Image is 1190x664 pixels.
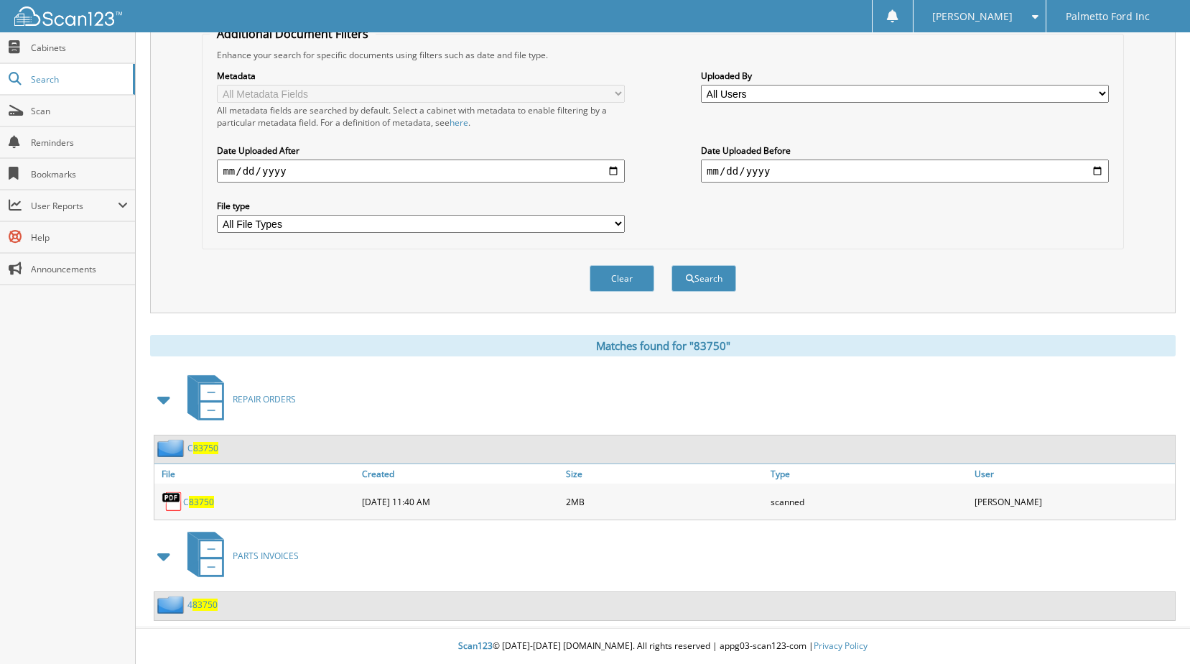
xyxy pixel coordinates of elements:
a: here [450,116,468,129]
a: PARTS INVOICES [179,527,299,584]
button: Search [671,265,736,292]
a: Created [358,464,562,484]
button: Clear [590,265,654,292]
a: Privacy Policy [814,640,868,652]
img: folder2.png [157,439,187,457]
span: 83750 [189,496,214,508]
span: 83750 [193,442,218,454]
label: Uploaded By [701,70,1109,82]
span: Search [31,73,126,86]
span: 83750 [192,599,218,611]
div: [PERSON_NAME] [971,487,1175,516]
label: Date Uploaded Before [701,144,1109,157]
span: PARTS INVOICES [233,550,299,562]
span: REPAIR ORDERS [233,393,296,405]
input: end [701,160,1109,183]
div: 2MB [562,487,766,516]
span: Help [31,231,128,244]
span: Announcements [31,263,128,275]
span: Scan [31,105,128,117]
a: Type [767,464,971,484]
input: start [217,160,625,183]
span: Reminders [31,137,128,149]
img: scan123-logo-white.svg [14,6,122,26]
a: Size [562,464,766,484]
span: Palmetto Ford Inc [1066,12,1150,21]
div: All metadata fields are searched by default. Select a cabinet with metadata to enable filtering b... [217,104,625,129]
legend: Additional Document Filters [210,26,376,42]
a: C83750 [183,496,214,508]
span: User Reports [31,200,118,212]
span: Scan123 [458,640,493,652]
a: User [971,464,1175,484]
div: [DATE] 11:40 AM [358,487,562,516]
label: File type [217,200,625,212]
label: Metadata [217,70,625,82]
a: C83750 [187,442,218,454]
a: REPAIR ORDERS [179,371,296,428]
span: Cabinets [31,42,128,54]
div: scanned [767,487,971,516]
div: Enhance your search for specific documents using filters such as date and file type. [210,49,1115,61]
img: PDF.png [162,491,183,512]
span: [PERSON_NAME] [932,12,1013,21]
span: Bookmarks [31,168,128,180]
label: Date Uploaded After [217,144,625,157]
iframe: Chat Widget [1118,595,1190,664]
img: folder2.png [157,596,187,614]
a: 483750 [187,599,218,611]
div: © [DATE]-[DATE] [DOMAIN_NAME]. All rights reserved | appg03-scan123-com | [136,629,1190,664]
a: File [154,464,358,484]
div: Matches found for "83750" [150,335,1176,356]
